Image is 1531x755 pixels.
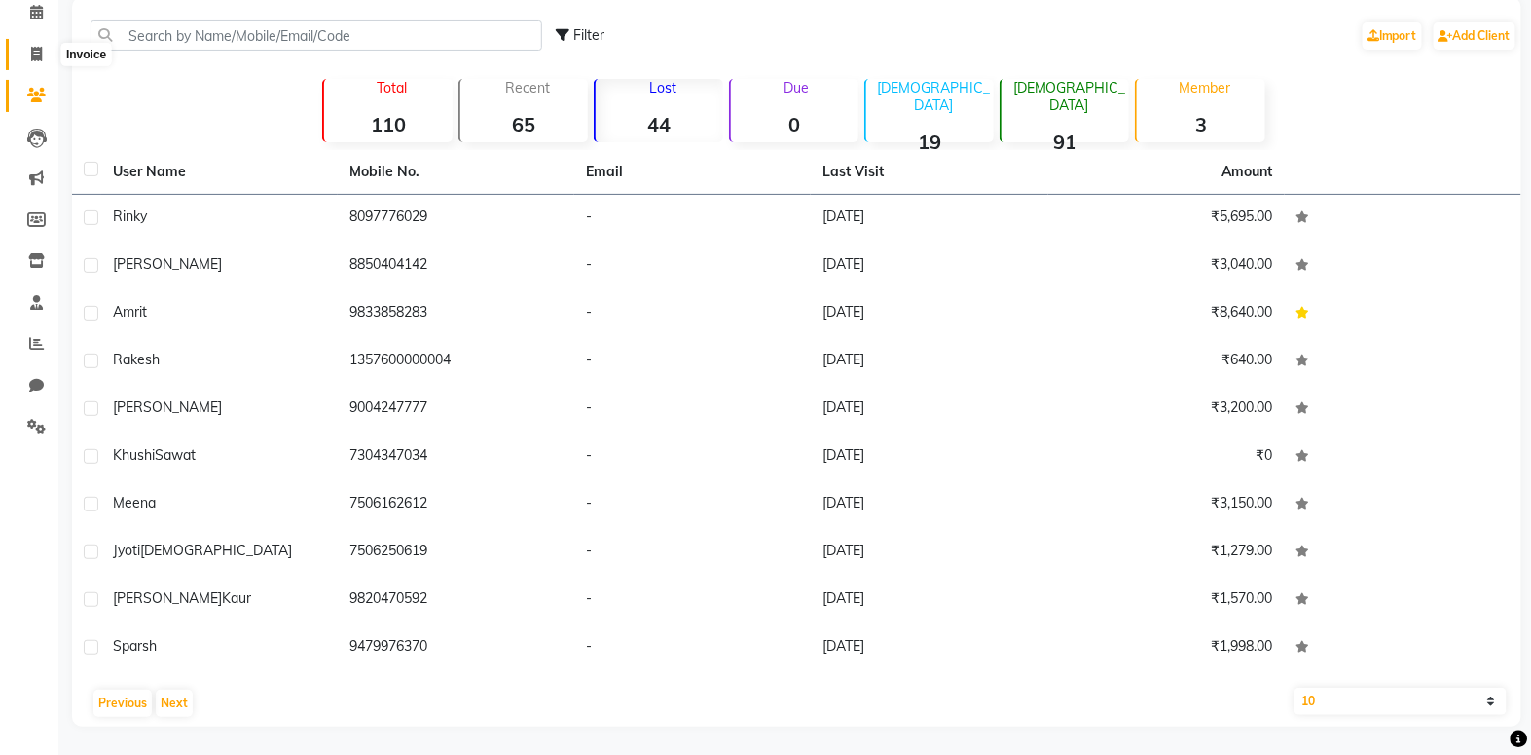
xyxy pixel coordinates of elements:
span: Sparsh [113,637,157,655]
td: - [574,577,811,624]
td: - [574,243,811,290]
td: 9820470592 [338,577,574,624]
td: - [574,434,811,481]
button: Next [156,690,193,717]
td: ₹640.00 [1048,338,1285,386]
td: - [574,624,811,672]
span: [PERSON_NAME] [113,255,222,273]
span: Amrit [113,303,147,321]
td: 1357600000004 [338,338,574,386]
strong: 19 [866,130,994,154]
td: - [574,338,811,386]
input: Search by Name/Mobile/Email/Code [91,20,542,51]
span: Sawat [155,446,196,464]
span: Rakesh [113,351,160,368]
td: [DATE] [811,624,1047,672]
td: [DATE] [811,195,1047,243]
span: [DEMOGRAPHIC_DATA] [140,542,292,559]
p: Due [735,79,858,96]
td: [DATE] [811,481,1047,529]
p: Total [332,79,452,96]
th: Email [574,150,811,195]
td: ₹1,570.00 [1048,577,1285,624]
p: Member [1145,79,1264,96]
td: ₹1,998.00 [1048,624,1285,672]
th: User Name [101,150,338,195]
span: Kaur [222,589,251,607]
p: [DEMOGRAPHIC_DATA] [1009,79,1129,114]
td: 7304347034 [338,434,574,481]
td: 8097776029 [338,195,574,243]
td: 7506162612 [338,481,574,529]
td: [DATE] [811,386,1047,434]
td: ₹8,640.00 [1048,290,1285,338]
td: - [574,386,811,434]
span: Rinky [113,208,147,225]
td: - [574,529,811,577]
th: Amount [1211,150,1285,194]
td: ₹5,695.00 [1048,195,1285,243]
strong: 44 [596,112,723,136]
strong: 91 [1002,130,1129,154]
span: Jyoti [113,542,140,559]
span: Meena [113,494,156,511]
td: ₹0 [1048,434,1285,481]
th: Last Visit [811,150,1047,195]
td: [DATE] [811,577,1047,624]
td: [DATE] [811,338,1047,386]
strong: 3 [1137,112,1264,136]
td: ₹3,040.00 [1048,243,1285,290]
p: [DEMOGRAPHIC_DATA] [874,79,994,114]
td: - [574,481,811,529]
span: [PERSON_NAME] [113,398,222,416]
td: 9004247777 [338,386,574,434]
a: Add Client [1434,22,1515,50]
th: Mobile No. [338,150,574,195]
strong: 65 [460,112,588,136]
td: 9833858283 [338,290,574,338]
span: Khushi [113,446,155,464]
td: [DATE] [811,290,1047,338]
strong: 0 [731,112,858,136]
td: [DATE] [811,434,1047,481]
a: Import [1363,22,1422,50]
td: - [574,195,811,243]
p: Recent [468,79,588,96]
td: 9479976370 [338,624,574,672]
button: Previous [93,690,152,717]
div: Invoice [61,43,111,66]
td: [DATE] [811,243,1047,290]
strong: 110 [324,112,452,136]
td: [DATE] [811,529,1047,577]
span: [PERSON_NAME] [113,589,222,607]
td: ₹3,200.00 [1048,386,1285,434]
td: ₹1,279.00 [1048,529,1285,577]
span: Filter [574,26,605,44]
td: - [574,290,811,338]
td: 8850404142 [338,243,574,290]
p: Lost [603,79,723,96]
td: ₹3,150.00 [1048,481,1285,529]
td: 7506250619 [338,529,574,577]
